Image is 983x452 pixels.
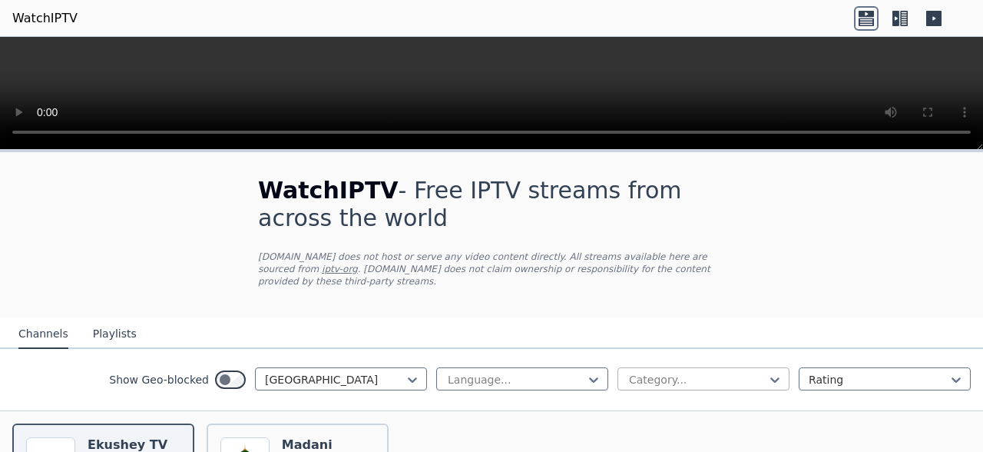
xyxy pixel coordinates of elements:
p: [DOMAIN_NAME] does not host or serve any video content directly. All streams available here are s... [258,251,725,287]
a: WatchIPTV [12,9,78,28]
label: Show Geo-blocked [109,372,209,387]
h1: - Free IPTV streams from across the world [258,177,725,232]
span: WatchIPTV [258,177,399,204]
a: iptv-org [322,264,358,274]
button: Channels [18,320,68,349]
button: Playlists [93,320,137,349]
